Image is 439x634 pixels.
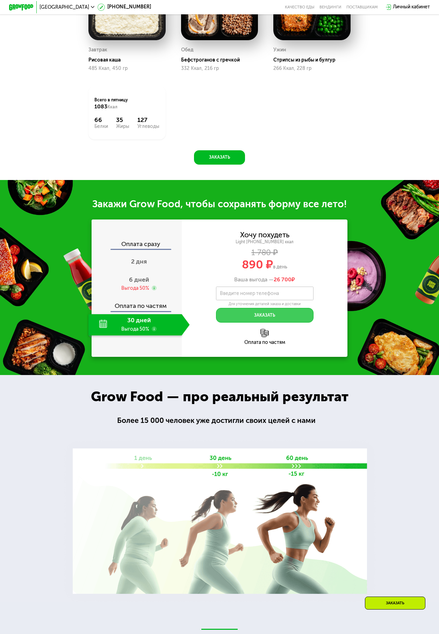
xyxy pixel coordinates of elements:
span: 6 дней [129,276,149,283]
div: Рисовая каша [88,57,171,63]
div: Grow Food — про реальный результат [81,387,358,408]
div: Заказать [365,597,425,610]
span: ₽ [274,276,295,283]
span: 1083 [94,103,107,110]
a: Качество еды [285,5,315,10]
div: Бефстроганов с гречкой [181,57,263,63]
div: Оплата сразу [92,241,181,249]
label: Введите номер телефона [220,292,279,295]
div: Углеводы [137,124,159,129]
div: 66 [94,117,108,124]
div: Более 15 000 человек уже достигли своих целей с нами [117,415,322,426]
div: 1 780 ₽ [182,249,347,256]
span: [GEOGRAPHIC_DATA] [39,5,89,10]
span: в день [273,264,287,270]
span: Ккал [107,105,117,109]
div: Light [PHONE_NUMBER] ккал [182,239,347,245]
div: Хочу похудеть [240,231,289,238]
div: поставщикам [346,5,378,10]
a: Вендинги [319,5,341,10]
div: 266 Ккал, 228 гр [273,66,351,71]
div: 127 [137,117,159,124]
div: Завтрак [88,45,107,55]
div: Выгода 50% [121,285,149,291]
div: Личный кабинет [393,3,430,11]
span: 890 ₽ [242,258,273,272]
div: Для уточнения деталей заказа и доставки [216,302,314,307]
div: 35 [116,117,129,124]
div: 485 Ккал, 450 гр [88,66,166,71]
div: Обед [181,45,194,55]
div: Стрипсы из рыбы и булгур [273,57,355,63]
div: Белки [94,124,108,129]
div: Оплата по частям [182,340,347,345]
button: Заказать [194,150,245,165]
div: Ужин [273,45,286,55]
span: 2 дня [131,258,147,265]
button: Заказать [216,308,314,323]
div: Ваша выгода — [182,276,347,283]
div: Оплата по частям [92,297,181,311]
img: l6xcnZfty9opOoJh.png [260,329,269,337]
div: Всего в пятницу [94,97,159,110]
div: 332 Ккал, 216 гр [181,66,258,71]
div: Жиры [116,124,129,129]
a: [PHONE_NUMBER] [98,3,151,11]
span: 26 700 [274,276,292,283]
